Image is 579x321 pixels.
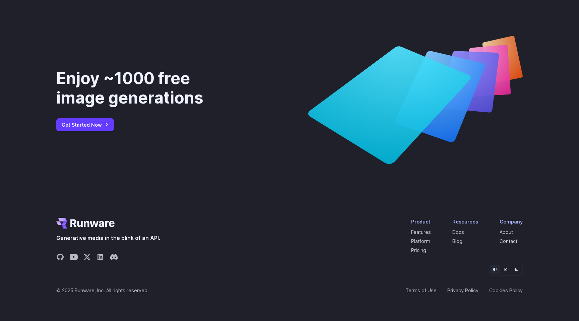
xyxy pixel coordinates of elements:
[500,218,523,226] div: Company
[452,238,462,244] a: Blog
[512,265,521,274] button: Dark
[56,69,239,107] div: Enjoy ~1000 free image generations
[447,286,478,294] a: Privacy Policy
[56,234,160,243] span: Generative media in the blink of an API.
[56,218,115,229] a: Go to /
[405,286,437,294] a: Terms of Use
[56,286,147,294] span: © 2025 Runware, Inc. All rights reserved
[500,238,517,244] a: Contact
[56,118,114,131] a: Get Started Now
[56,253,64,263] a: Share on GitHub
[110,253,118,263] a: Share on Discord
[411,229,431,235] a: Features
[83,253,91,263] a: Share on X
[501,265,510,274] button: Light
[452,229,464,235] a: Docs
[490,265,500,274] button: Default
[96,253,105,263] a: Share on LinkedIn
[411,218,431,226] div: Product
[489,286,523,294] a: Cookies Policy
[489,263,523,276] ul: Theme selector
[411,247,426,253] a: Pricing
[70,253,78,263] a: Share on YouTube
[452,218,478,226] div: Resources
[411,238,430,244] a: Platform
[500,229,513,235] a: About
